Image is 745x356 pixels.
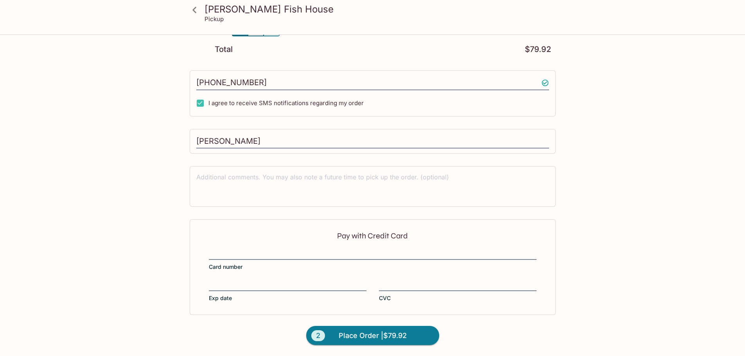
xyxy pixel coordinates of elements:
[209,250,537,258] iframe: Secure card number input frame
[196,134,549,149] input: Enter first and last name
[205,15,224,23] p: Pickup
[209,263,242,271] span: Card number
[379,294,391,302] span: CVC
[208,99,364,107] span: I agree to receive SMS notifications regarding my order
[209,232,537,240] p: Pay with Credit Card
[196,75,549,90] input: Enter phone number
[525,46,551,53] p: $79.92
[209,281,366,290] iframe: Secure expiration date input frame
[205,3,554,15] h3: [PERSON_NAME] Fish House
[311,330,325,341] span: 2
[306,326,439,345] button: 2Place Order |$79.92
[379,281,537,290] iframe: Secure CVC input frame
[209,294,232,302] span: Exp date
[215,46,233,53] p: Total
[339,329,407,342] span: Place Order | $79.92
